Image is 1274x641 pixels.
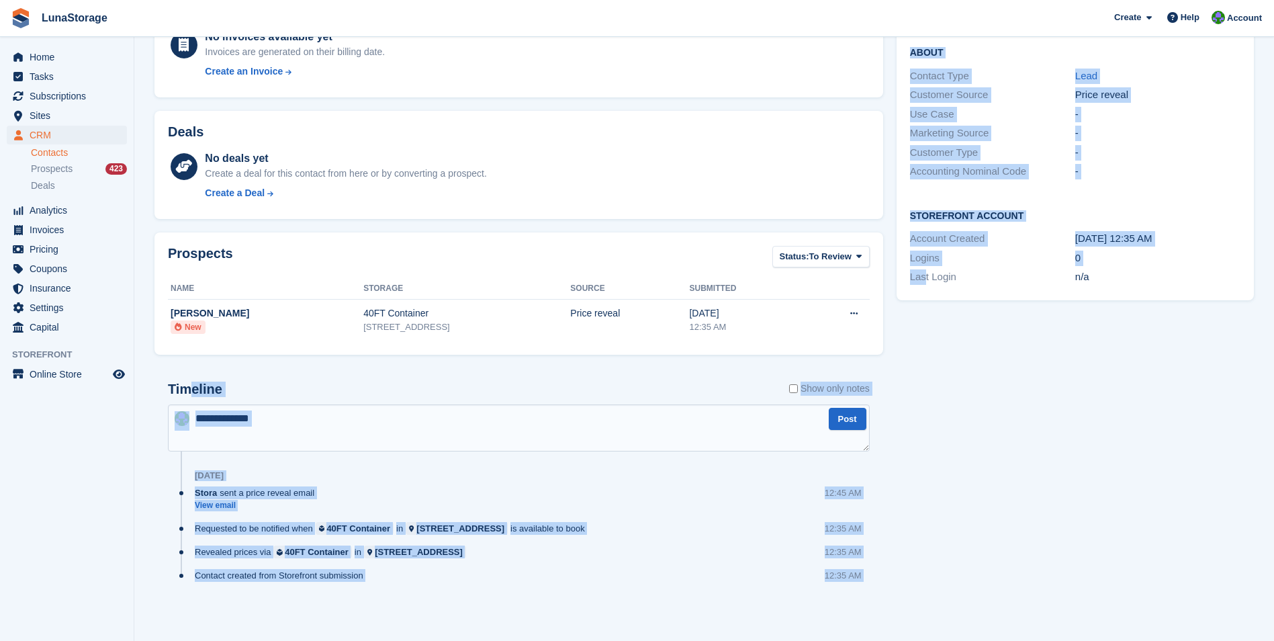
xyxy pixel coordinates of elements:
[30,220,110,239] span: Invoices
[205,29,385,45] div: No invoices available yet
[205,186,265,200] div: Create a Deal
[205,167,486,181] div: Create a deal for this contact from here or by converting a prospect.
[910,45,1240,58] h2: About
[30,318,110,337] span: Capital
[7,48,127,67] a: menu
[30,240,110,259] span: Pricing
[689,278,802,300] th: Submitted
[30,201,110,220] span: Analytics
[7,298,127,317] a: menu
[780,250,809,263] span: Status:
[825,546,862,558] div: 12:35 AM
[910,269,1075,285] div: Last Login
[7,201,127,220] a: menu
[168,124,203,140] h2: Deals
[30,67,110,86] span: Tasks
[689,320,802,334] div: 12:35 AM
[1075,87,1240,103] div: Price reveal
[195,470,224,481] div: [DATE]
[910,107,1075,122] div: Use Case
[375,546,463,558] div: [STREET_ADDRESS]
[910,164,1075,179] div: Accounting Nominal Code
[416,522,504,535] div: [STREET_ADDRESS]
[285,546,349,558] div: 40FT Container
[7,365,127,384] a: menu
[7,220,127,239] a: menu
[171,320,206,334] li: New
[1075,251,1240,266] div: 0
[30,279,110,298] span: Insurance
[789,382,798,396] input: Show only notes
[326,522,390,535] div: 40FT Container
[363,278,570,300] th: Storage
[1075,164,1240,179] div: -
[1212,11,1225,24] img: Cathal Vaughan
[363,320,570,334] div: [STREET_ADDRESS]
[809,250,852,263] span: To Review
[7,318,127,337] a: menu
[30,298,110,317] span: Settings
[195,500,321,511] a: View email
[1075,145,1240,161] div: -
[30,48,110,67] span: Home
[205,151,486,167] div: No deals yet
[31,163,73,175] span: Prospects
[829,408,866,430] button: Post
[1075,70,1097,81] a: Lead
[910,69,1075,84] div: Contact Type
[910,87,1075,103] div: Customer Source
[1075,107,1240,122] div: -
[195,522,592,535] div: Requested to be notified when in is available to book
[570,306,689,320] div: Price reveal
[30,365,110,384] span: Online Store
[195,486,321,499] div: sent a price reveal email
[910,231,1075,247] div: Account Created
[825,569,862,582] div: 12:35 AM
[195,569,370,582] div: Contact created from Storefront submission
[7,106,127,125] a: menu
[105,163,127,175] div: 423
[789,382,870,396] label: Show only notes
[31,179,55,192] span: Deals
[195,546,473,558] div: Revealed prices via in
[168,278,363,300] th: Name
[1075,126,1240,141] div: -
[1181,11,1199,24] span: Help
[111,366,127,382] a: Preview store
[168,382,222,397] h2: Timeline
[406,522,508,535] a: [STREET_ADDRESS]
[910,251,1075,266] div: Logins
[205,65,283,79] div: Create an Invoice
[7,279,127,298] a: menu
[689,306,802,320] div: [DATE]
[30,126,110,144] span: CRM
[1075,269,1240,285] div: n/a
[910,145,1075,161] div: Customer Type
[910,126,1075,141] div: Marketing Source
[12,348,134,361] span: Storefront
[364,546,466,558] a: [STREET_ADDRESS]
[7,126,127,144] a: menu
[7,87,127,105] a: menu
[772,246,870,268] button: Status: To Review
[1114,11,1141,24] span: Create
[7,240,127,259] a: menu
[1075,231,1240,247] div: [DATE] 12:35 AM
[36,7,113,29] a: LunaStorage
[7,259,127,278] a: menu
[30,259,110,278] span: Coupons
[363,306,570,320] div: 40FT Container
[168,246,233,271] h2: Prospects
[175,411,189,426] img: Cathal Vaughan
[910,208,1240,222] h2: Storefront Account
[171,306,363,320] div: [PERSON_NAME]
[31,179,127,193] a: Deals
[825,486,862,499] div: 12:45 AM
[1227,11,1262,25] span: Account
[30,106,110,125] span: Sites
[570,278,689,300] th: Source
[30,87,110,105] span: Subscriptions
[273,546,351,558] a: 40FT Container
[31,146,127,159] a: Contacts
[7,67,127,86] a: menu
